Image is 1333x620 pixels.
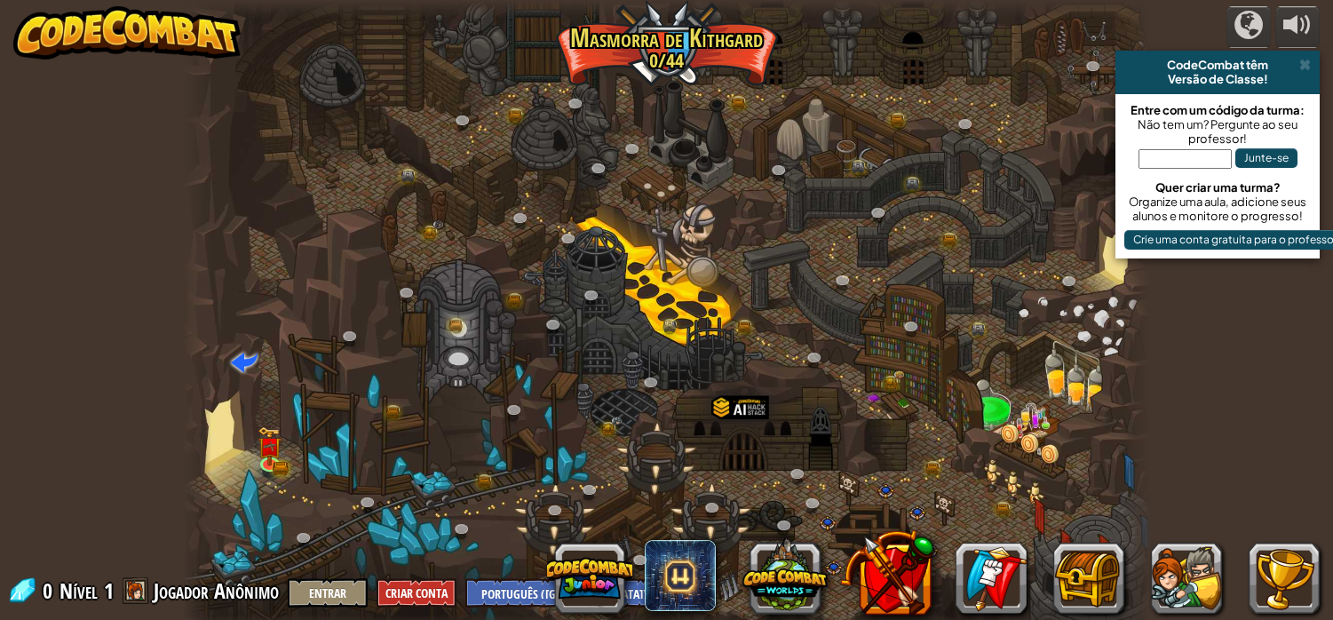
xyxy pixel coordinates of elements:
div: Entre com um código da turma: [1124,103,1311,117]
button: Campanhas [1226,6,1271,48]
img: portrait.png [893,370,905,379]
button: Entrar [288,578,368,608]
span: 0 [43,576,58,605]
span: Nível [60,576,98,606]
span: 1 [104,576,114,605]
button: Criar Conta [377,578,456,608]
img: portrait.png [611,417,623,425]
div: CodeCombat têm [1123,58,1313,72]
div: Quer criar uma turma? [1124,180,1311,195]
img: portrait.png [432,220,444,229]
div: Organize uma aula, adicione seus alunos e monitore o progresso! [1124,195,1311,223]
img: level-banner-unlock.png [258,426,282,465]
img: portrait.png [263,441,277,452]
span: Jogador Anônimo [154,576,279,605]
div: Não tem um? Pergunte ao seu professor! [1124,117,1311,146]
img: CodeCombat - Learn how to code by playing a game [13,6,241,60]
button: Ajuste o volume [1275,6,1320,48]
button: Junte-se [1235,148,1297,168]
div: Versão de Classe! [1123,72,1313,86]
